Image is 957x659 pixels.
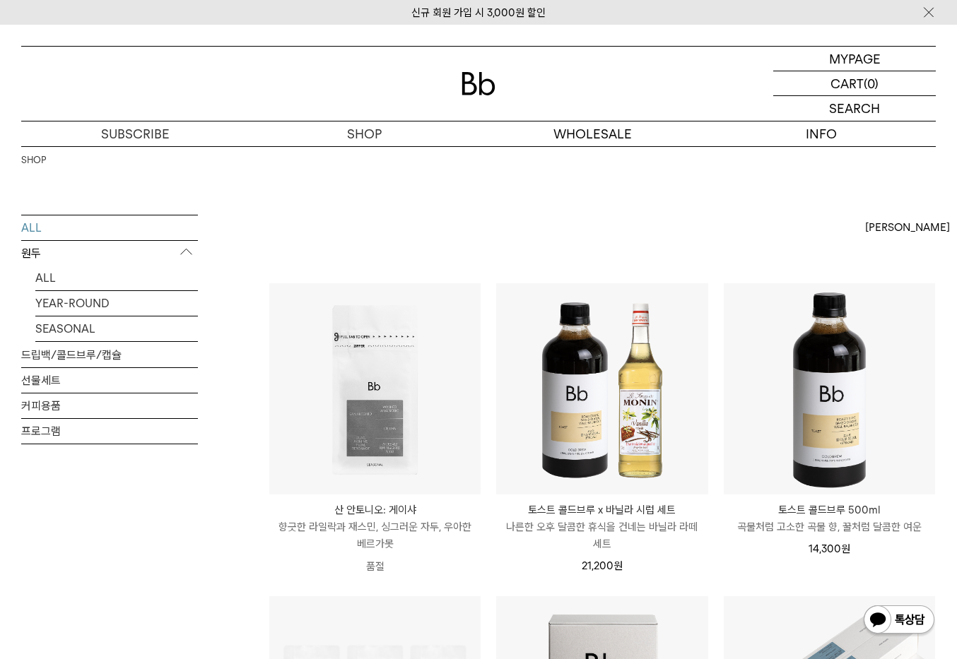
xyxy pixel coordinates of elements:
img: 토스트 콜드브루 x 바닐라 시럽 세트 [496,283,708,494]
a: CART (0) [773,71,936,96]
p: (0) [864,71,879,95]
a: ALL [35,266,198,290]
a: SEASONAL [35,316,198,341]
p: 곡물처럼 고소한 곡물 향, 꿀처럼 달콤한 여운 [724,518,935,535]
a: MYPAGE [773,47,936,71]
a: 커피용품 [21,393,198,418]
a: 산 안토니오: 게이샤 향긋한 라일락과 재스민, 싱그러운 자두, 우아한 베르가못 [269,501,481,552]
a: 드립백/콜드브루/캡슐 [21,343,198,367]
p: 나른한 오후 달콤한 휴식을 건네는 바닐라 라떼 세트 [496,518,708,552]
a: SHOP [250,121,479,146]
p: INFO [708,121,937,146]
span: 원 [613,559,623,572]
img: 토스트 콜드브루 500ml [724,283,935,494]
span: 원 [841,542,850,555]
span: [PERSON_NAME] [865,219,950,236]
img: 산 안토니오: 게이샤 [269,283,481,494]
p: 토스트 콜드브루 500ml [724,501,935,518]
span: 14,300 [809,542,850,555]
p: CART [830,71,864,95]
a: YEAR-ROUND [35,291,198,316]
p: 원두 [21,241,198,266]
p: SEARCH [829,96,880,121]
p: 토스트 콜드브루 x 바닐라 시럽 세트 [496,501,708,518]
a: 선물세트 [21,368,198,393]
img: 카카오톡 채널 1:1 채팅 버튼 [862,604,936,638]
span: 21,200 [582,559,623,572]
a: 토스트 콜드브루 500ml 곡물처럼 고소한 곡물 향, 꿀처럼 달콤한 여운 [724,501,935,535]
a: ALL [21,215,198,240]
p: 산 안토니오: 게이샤 [269,501,481,518]
a: 토스트 콜드브루 x 바닐라 시럽 세트 나른한 오후 달콤한 휴식을 건네는 바닐라 라떼 세트 [496,501,708,552]
p: 향긋한 라일락과 재스민, 싱그러운 자두, 우아한 베르가못 [269,518,481,552]
a: 신규 회원 가입 시 3,000원 할인 [411,6,546,19]
a: SUBSCRIBE [21,121,250,146]
a: 프로그램 [21,419,198,444]
p: 품절 [269,552,481,581]
img: 로고 [462,72,495,95]
p: WHOLESALE [478,121,708,146]
p: MYPAGE [829,47,881,71]
a: SHOP [21,153,46,167]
